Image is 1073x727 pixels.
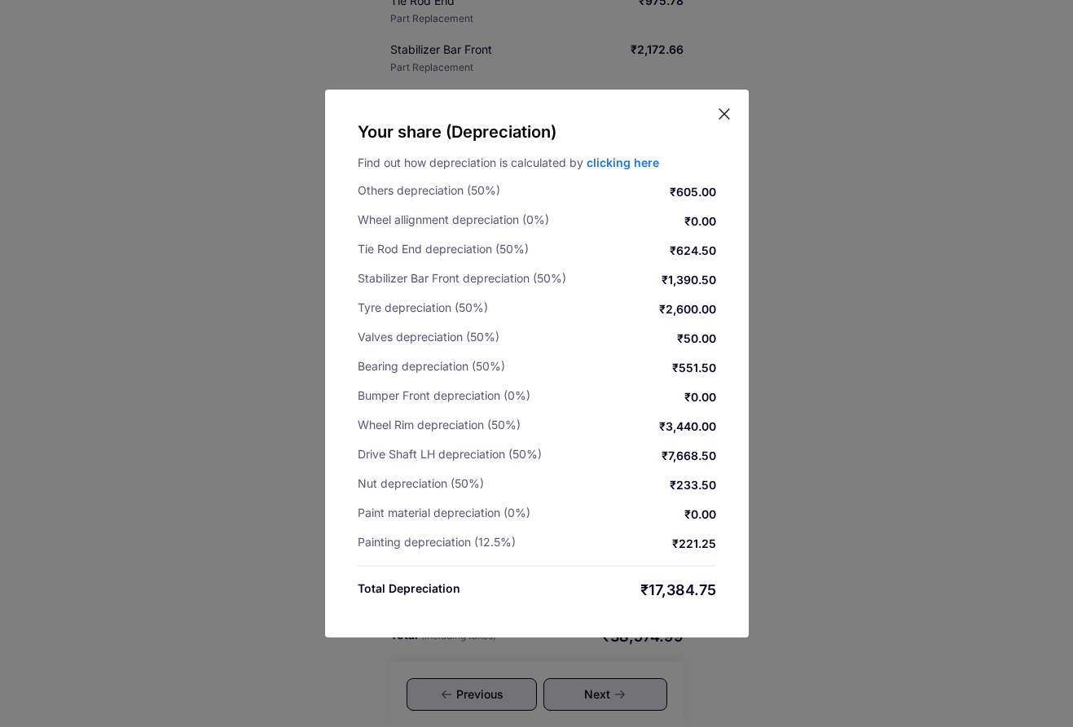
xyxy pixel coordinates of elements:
[358,213,549,226] div: Wheel allignment depreciation (0%)
[684,213,716,230] div: ₹0.00
[358,122,716,142] h5: Your share (Depreciation)
[659,301,716,318] div: ₹2,600.00
[358,272,566,285] div: Stabilizer Bar Front depreciation (50%)
[672,536,716,552] div: ₹221.25
[358,418,521,431] div: Wheel Rim depreciation (50%)
[672,360,716,376] div: ₹551.50
[640,580,716,600] div: ₹17,384.75
[684,506,716,523] div: ₹0.00
[358,155,716,171] div: Find out how depreciation is calculated by
[670,184,716,200] div: ₹605.00
[662,448,716,464] div: ₹7,668.50
[677,331,716,347] div: ₹50.00
[358,331,499,344] div: Valves depreciation (50%)
[670,243,716,259] div: ₹624.50
[358,506,530,519] div: Paint material depreciation (0%)
[659,418,716,435] div: ₹3,440.00
[358,448,542,461] div: Drive Shaft LH depreciation (50%)
[358,477,484,490] div: Nut depreciation (50%)
[358,360,505,373] div: Bearing depreciation (50%)
[670,477,716,493] div: ₹233.50
[684,389,716,405] div: ₹0.00
[587,155,659,169] a: clicking here
[358,243,529,256] div: Tie Rod End depreciation (50%)
[358,184,500,197] div: Others depreciation (50%)
[358,389,530,402] div: Bumper Front depreciation (0%)
[358,301,488,314] div: Tyre depreciation (50%)
[662,272,716,288] div: ₹1,390.50
[358,580,460,600] div: Total Depreciation
[358,536,516,549] div: Painting depreciation (12.5%)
